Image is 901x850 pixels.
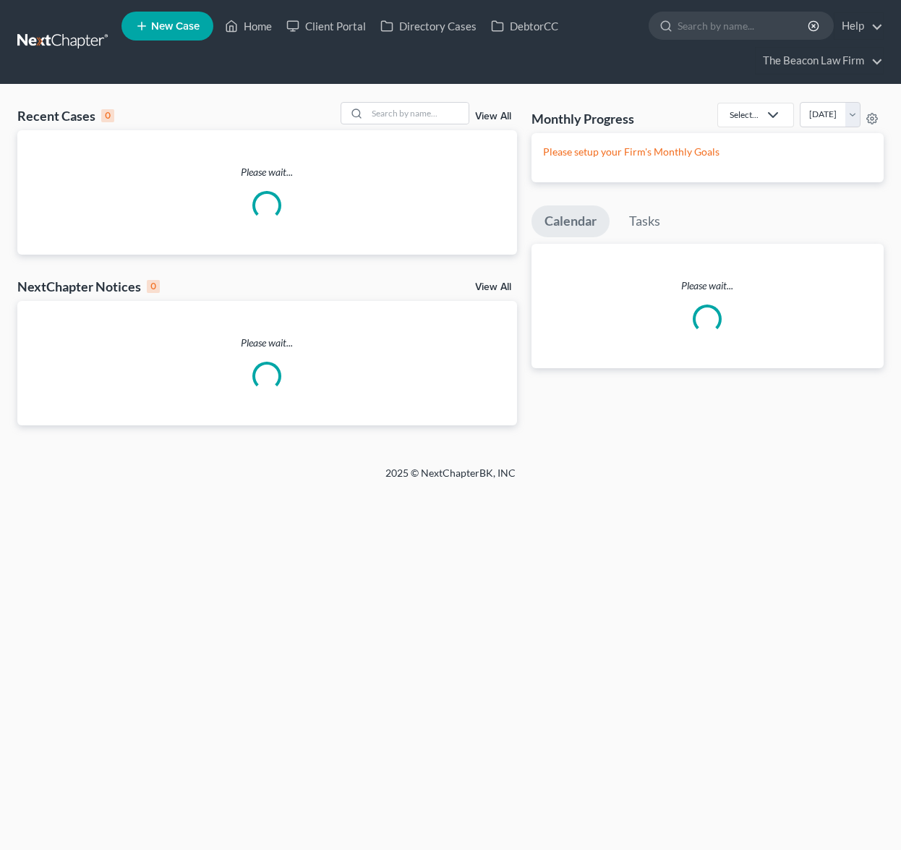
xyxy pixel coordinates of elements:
a: Tasks [616,205,673,237]
div: 0 [147,280,160,293]
div: 2025 © NextChapterBK, INC [38,466,863,492]
p: Please setup your Firm's Monthly Goals [543,145,873,159]
a: The Beacon Law Firm [756,48,883,74]
a: Home [218,13,279,39]
p: Please wait... [531,279,884,293]
a: Calendar [531,205,610,237]
a: View All [475,282,511,292]
a: Client Portal [279,13,373,39]
div: 0 [101,109,114,122]
a: Directory Cases [373,13,484,39]
div: Recent Cases [17,107,114,124]
input: Search by name... [678,12,810,39]
p: Please wait... [17,336,517,350]
p: Please wait... [17,165,517,179]
span: New Case [151,21,200,32]
a: View All [475,111,511,122]
input: Search by name... [367,103,469,124]
div: Select... [730,109,759,121]
a: DebtorCC [484,13,565,39]
a: Help [834,13,883,39]
h3: Monthly Progress [531,110,634,127]
div: NextChapter Notices [17,278,160,295]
